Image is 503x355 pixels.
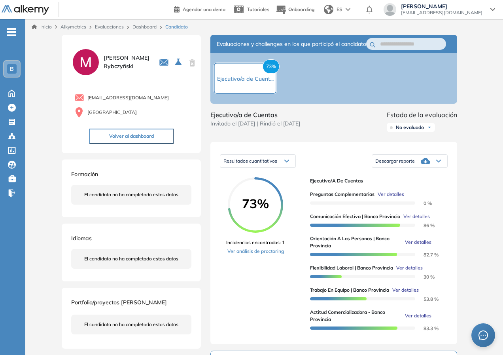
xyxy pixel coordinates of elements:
span: Flexibilidad Laboral | Banco Provincia [310,264,393,271]
span: Actitud comercializadora - Banco Provincia [310,309,402,323]
span: Comunicación efectiva | Banco Provincia [310,213,400,220]
span: Idiomas [71,235,92,242]
a: Evaluaciones [95,24,124,30]
span: El candidato no ha completado estos datos [84,191,178,198]
button: Volver al dashboard [89,129,174,144]
span: Ver detalles [405,239,431,246]
span: Ver detalles [392,287,419,294]
span: [PERSON_NAME] [401,3,482,9]
a: Agendar una demo [174,4,225,13]
a: Dashboard [132,24,157,30]
span: 53.8 % [414,296,439,302]
button: Ver detalles [393,264,423,271]
span: Formación [71,171,98,178]
button: Ver detalles [400,213,430,220]
img: PROFILE_MENU_LOGO_USER [71,47,100,77]
span: Portfolio/proyectos [PERSON_NAME] [71,299,167,306]
span: Orientación a las personas | Banco Provincia [310,235,402,249]
span: Ver detalles [405,312,431,319]
span: [EMAIL_ADDRESS][DOMAIN_NAME] [401,9,482,16]
span: 73% [228,197,283,210]
img: arrow [346,8,350,11]
span: [PERSON_NAME] Rybczyñski [104,54,149,70]
span: Ejecutivo/a de Cuentas [310,177,441,184]
span: Trabajo en equipo | Banco Provincia [310,287,389,294]
span: Ver detalles [396,264,423,271]
img: Logo [2,5,49,15]
img: world [324,5,333,14]
span: Incidencias encontradas: 1 [226,239,285,246]
span: Ejecutivo/a de Cuentas [210,110,300,120]
button: Ver detalles [374,191,404,198]
button: Ver detalles [402,312,431,319]
img: Ícono de flecha [427,125,432,130]
button: Onboarding [276,1,314,18]
span: 73% [263,59,280,74]
span: Onboarding [288,6,314,12]
span: B [10,66,14,72]
span: Tutoriales [247,6,269,12]
span: Invitado el [DATE] | Rindió el [DATE] [210,120,300,128]
span: Estado de la evaluación [387,110,457,120]
button: Seleccione la evaluación activa [172,55,186,69]
span: Alkymetrics [61,24,86,30]
span: 86 % [414,222,435,228]
span: El candidato no ha completado estos datos [84,255,178,262]
button: Ver detalles [389,287,419,294]
span: Preguntas complementarias [310,191,374,198]
span: 82.7 % [414,252,439,258]
span: Ver detalles [403,213,430,220]
span: [EMAIL_ADDRESS][DOMAIN_NAME] [87,94,169,101]
button: Ver detalles [402,239,431,246]
span: Candidato [165,23,188,30]
span: ES [337,6,342,13]
span: Ejecutivo/a de Cuent... [217,75,274,82]
span: Descargar reporte [375,158,415,164]
span: message [478,330,488,340]
a: Inicio [32,23,52,30]
i: - [7,31,16,33]
span: 0 % [414,200,432,206]
span: [GEOGRAPHIC_DATA] [87,109,137,116]
span: El candidato no ha completado estos datos [84,321,178,328]
span: Resultados cuantitativos [223,158,277,164]
span: Agendar una demo [183,6,225,12]
span: No evaluado [396,124,424,131]
span: 30 % [414,274,435,280]
a: Ver análisis de proctoring [226,248,285,255]
span: Ver detalles [378,191,404,198]
span: Evaluaciones y challenges en los que participó el candidato [217,40,366,48]
span: 83.3 % [414,325,439,331]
